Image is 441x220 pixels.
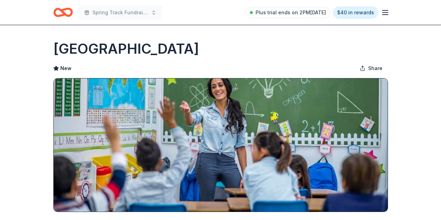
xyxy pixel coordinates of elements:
[333,6,378,19] a: $40 in rewards
[354,61,388,75] button: Share
[78,6,162,20] button: Spring Track Fundraiser- Bowling Party
[60,64,71,73] span: New
[54,78,388,212] img: Image for Children’s Museum Houston
[368,64,382,73] span: Share
[53,4,73,21] a: Home
[53,39,199,59] h1: [GEOGRAPHIC_DATA]
[92,8,148,17] span: Spring Track Fundraiser- Bowling Party
[256,8,326,17] span: Plus trial ends on 2PM[DATE]
[246,7,330,18] a: Plus trial ends on 2PM[DATE]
